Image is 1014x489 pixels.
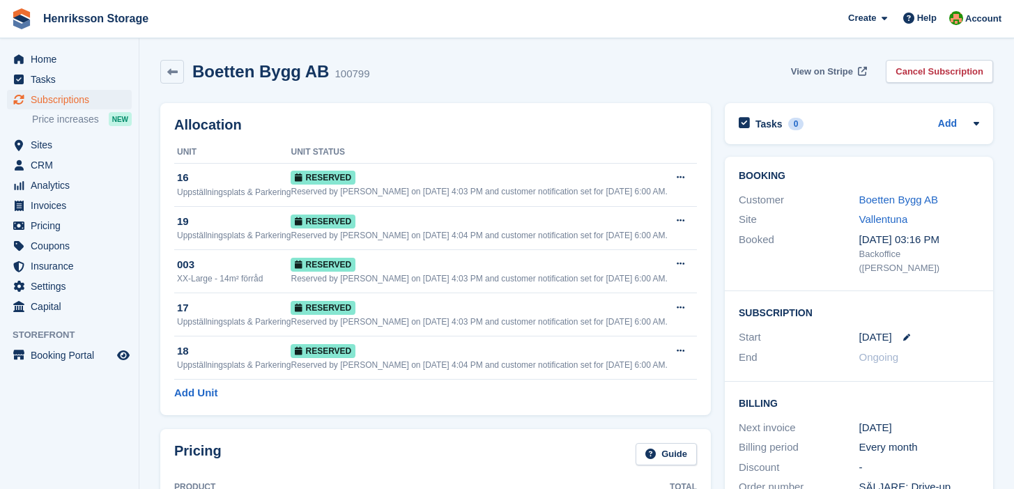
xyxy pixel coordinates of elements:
[31,216,114,235] span: Pricing
[739,420,859,436] div: Next invoice
[32,111,132,127] a: Price increases NEW
[739,350,859,366] div: End
[7,176,132,195] a: menu
[739,305,979,319] h2: Subscription
[291,272,668,285] div: Reserved by [PERSON_NAME] on [DATE] 4:03 PM and customer notification set for [DATE] 6:00 AM.
[938,116,957,132] a: Add
[31,49,114,69] span: Home
[788,118,804,130] div: 0
[859,460,980,476] div: -
[31,135,114,155] span: Sites
[7,297,132,316] a: menu
[31,196,114,215] span: Invoices
[859,247,980,274] div: Backoffice ([PERSON_NAME])
[886,60,993,83] a: Cancel Subscription
[177,316,291,328] div: Uppställningsplats & Parkering
[7,216,132,235] a: menu
[965,12,1001,26] span: Account
[291,344,355,358] span: Reserved
[31,70,114,89] span: Tasks
[174,443,222,466] h2: Pricing
[11,8,32,29] img: stora-icon-8386f47178a22dfd0bd8f6a31ec36ba5ce8667c1dd55bd0f319d3a0aa187defe.svg
[739,460,859,476] div: Discount
[755,118,783,130] h2: Tasks
[739,232,859,275] div: Booked
[848,11,876,25] span: Create
[791,65,853,79] span: View on Stripe
[7,256,132,276] a: menu
[859,232,980,248] div: [DATE] 03:16 PM
[291,316,668,328] div: Reserved by [PERSON_NAME] on [DATE] 4:03 PM and customer notification set for [DATE] 6:00 AM.
[174,117,697,133] h2: Allocation
[7,196,132,215] a: menu
[7,49,132,69] a: menu
[7,236,132,256] a: menu
[32,113,99,126] span: Price increases
[739,440,859,456] div: Billing period
[7,90,132,109] a: menu
[785,60,870,83] a: View on Stripe
[7,277,132,296] a: menu
[192,62,329,81] h2: Boetten Bygg AB
[31,176,114,195] span: Analytics
[177,343,291,359] div: 18
[31,155,114,175] span: CRM
[291,185,668,198] div: Reserved by [PERSON_NAME] on [DATE] 4:03 PM and customer notification set for [DATE] 6:00 AM.
[115,347,132,364] a: Preview store
[7,346,132,365] a: menu
[177,359,291,371] div: Uppställningsplats & Parkering
[177,257,291,273] div: 003
[177,170,291,186] div: 16
[859,213,908,225] a: Vallentuna
[859,420,980,436] div: [DATE]
[291,141,668,164] th: Unit Status
[739,329,859,346] div: Start
[31,277,114,296] span: Settings
[291,171,355,185] span: Reserved
[739,212,859,228] div: Site
[7,135,132,155] a: menu
[174,141,291,164] th: Unit
[291,359,668,371] div: Reserved by [PERSON_NAME] on [DATE] 4:04 PM and customer notification set for [DATE] 6:00 AM.
[31,297,114,316] span: Capital
[291,258,355,272] span: Reserved
[291,215,355,228] span: Reserved
[109,112,132,126] div: NEW
[859,194,938,205] a: Boetten Bygg AB
[7,155,132,175] a: menu
[13,328,139,342] span: Storefront
[291,301,355,315] span: Reserved
[739,192,859,208] div: Customer
[859,440,980,456] div: Every month
[31,236,114,256] span: Coupons
[177,272,291,285] div: XX-Large - 14m² förråd
[31,346,114,365] span: Booking Portal
[177,300,291,316] div: 17
[636,443,697,466] a: Guide
[859,329,892,346] time: 2025-08-12 23:00:00 UTC
[949,11,963,25] img: Mikael Holmström
[335,66,369,82] div: 100799
[174,385,217,401] a: Add Unit
[291,229,668,242] div: Reserved by [PERSON_NAME] on [DATE] 4:04 PM and customer notification set for [DATE] 6:00 AM.
[177,214,291,230] div: 19
[31,90,114,109] span: Subscriptions
[917,11,937,25] span: Help
[859,351,899,363] span: Ongoing
[739,396,979,410] h2: Billing
[739,171,979,182] h2: Booking
[31,256,114,276] span: Insurance
[177,229,291,242] div: Uppställningsplats & Parkering
[7,70,132,89] a: menu
[38,7,154,30] a: Henriksson Storage
[177,186,291,199] div: Uppställningsplats & Parkering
